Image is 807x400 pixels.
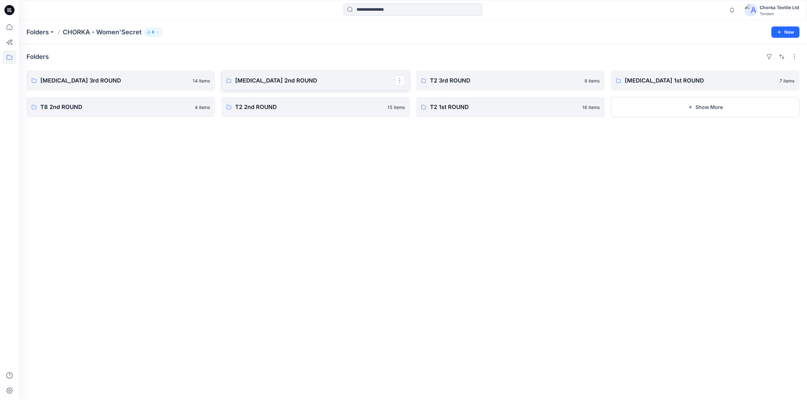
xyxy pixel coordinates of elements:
p: 4 items [195,104,210,111]
a: Folders [26,28,49,37]
p: 15 items [387,104,405,111]
a: [MEDICAL_DATA] 1st ROUND7 items [611,71,799,91]
h4: Folders [26,53,49,60]
a: [MEDICAL_DATA] 2nd ROUND [221,71,410,91]
p: T2 1st ROUND [430,103,578,111]
p: 9 items [584,77,600,84]
a: [MEDICAL_DATA] 3rd ROUND14 items [26,71,215,91]
button: New [771,26,799,38]
div: Tendam [760,11,799,16]
p: T8 2nd ROUND [40,103,191,111]
a: T2 3rd ROUND9 items [416,71,605,91]
p: T2 2nd ROUND [235,103,384,111]
p: [MEDICAL_DATA] 2nd ROUND [235,76,395,85]
a: T8 2nd ROUND4 items [26,97,215,117]
p: CHORKA - Women'Secret [63,28,142,37]
p: 16 items [582,104,600,111]
p: 7 items [780,77,794,84]
a: T2 1st ROUND16 items [416,97,605,117]
p: T2 3rd ROUND [430,76,581,85]
button: 8 [144,28,162,37]
p: [MEDICAL_DATA] 3rd ROUND [40,76,189,85]
p: 14 items [193,77,210,84]
button: Show More [611,97,799,117]
p: [MEDICAL_DATA] 1st ROUND [625,76,776,85]
img: avatar [745,4,757,16]
a: T2 2nd ROUND15 items [221,97,410,117]
div: Chorka Textile Ltd [760,4,799,11]
p: 8 [152,29,154,36]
